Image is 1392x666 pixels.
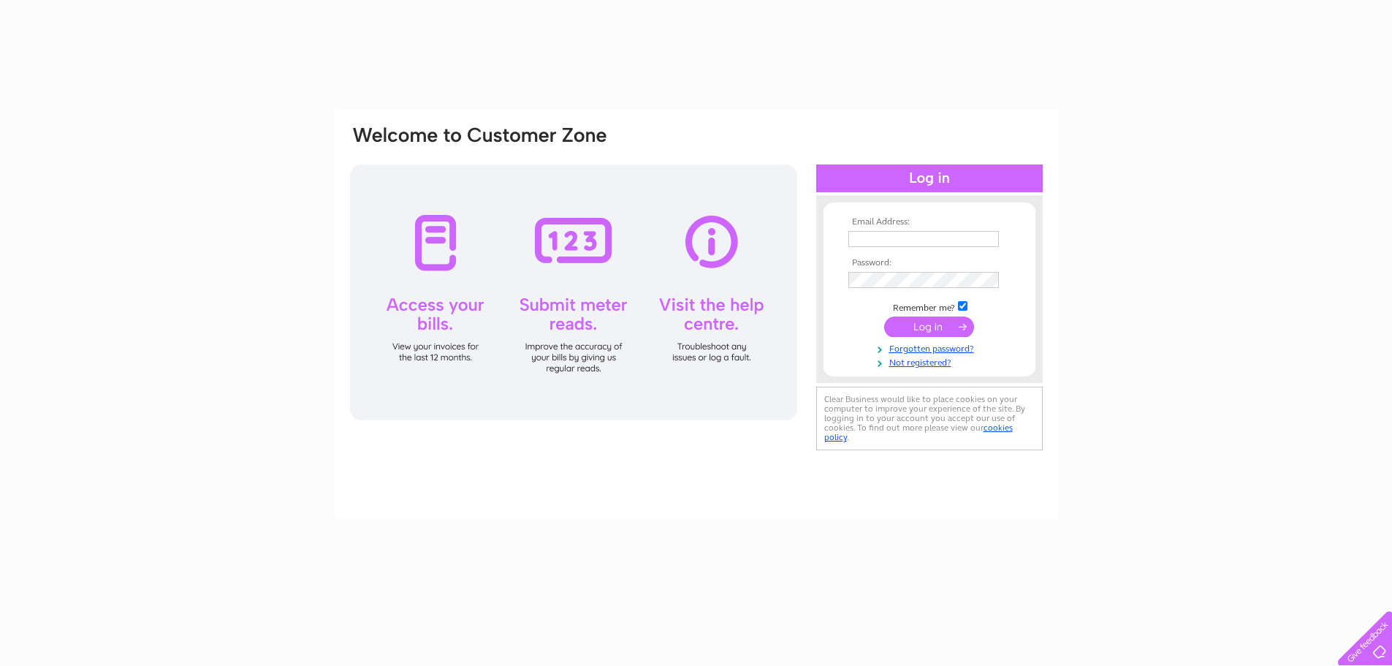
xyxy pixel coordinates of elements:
a: Forgotten password? [848,341,1014,355]
a: Not registered? [848,355,1014,368]
th: Password: [845,258,1014,268]
input: Submit [884,317,974,337]
div: Clear Business would like to place cookies on your computer to improve your experience of the sit... [816,387,1043,450]
td: Remember me? [845,299,1014,314]
th: Email Address: [845,217,1014,227]
a: cookies policy [824,423,1013,442]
